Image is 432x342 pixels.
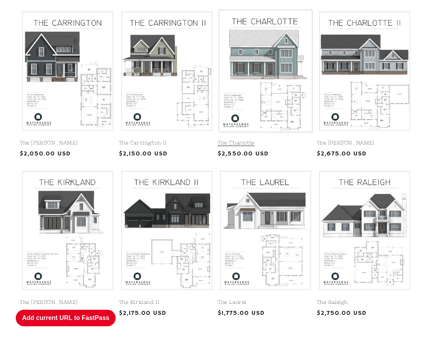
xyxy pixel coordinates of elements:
[20,140,116,146] a: The [PERSON_NAME]
[317,299,413,306] a: The Raleigh
[218,299,314,306] a: The Laurel
[119,140,215,146] a: The Carrington II
[317,140,413,146] a: The [PERSON_NAME]
[218,140,314,146] a: The Charlotte
[20,299,116,306] a: The [PERSON_NAME]
[16,310,116,326] button: Add current URL to FastPass
[119,299,215,306] a: The Kirkland II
